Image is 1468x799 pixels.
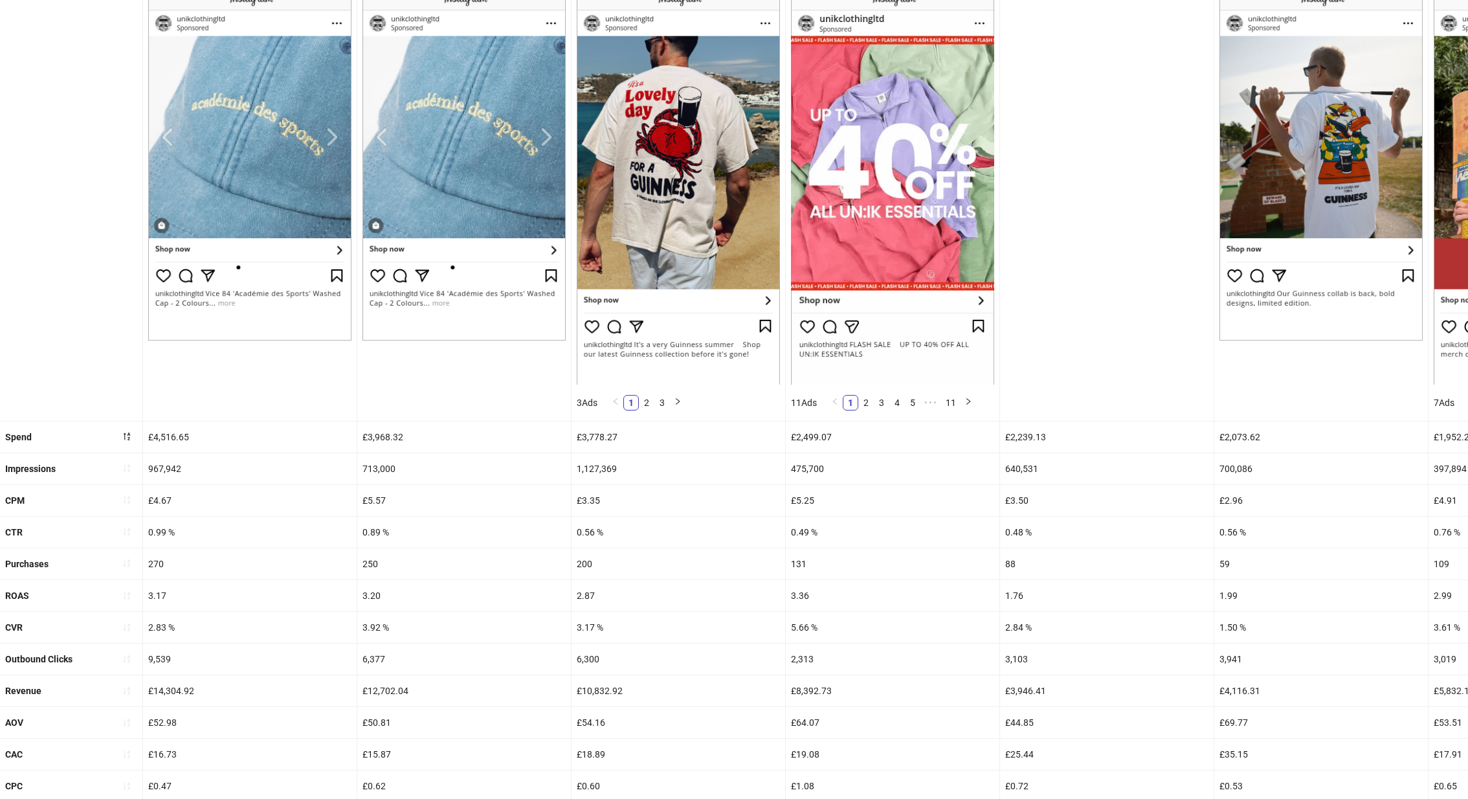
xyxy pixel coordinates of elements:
[964,398,972,405] span: right
[122,718,131,727] span: sort-ascending
[572,675,785,706] div: £10,832.92
[786,453,999,484] div: 475,700
[1214,675,1428,706] div: £4,116.31
[572,548,785,580] div: 200
[1214,644,1428,675] div: 3,941
[1000,453,1214,484] div: 640,531
[122,750,131,759] span: sort-ascending
[655,396,669,410] a: 3
[786,707,999,738] div: £64.07
[786,485,999,516] div: £5.25
[941,395,961,411] li: 11
[577,398,597,408] span: 3 Ads
[572,422,785,453] div: £3,778.27
[786,612,999,643] div: 5.66 %
[786,548,999,580] div: 131
[1214,739,1428,770] div: £35.15
[961,395,976,411] button: right
[639,395,654,411] li: 2
[843,396,858,410] a: 1
[122,495,131,504] span: sort-ascending
[1000,580,1214,611] div: 1.76
[122,655,131,664] span: sort-ascending
[827,395,843,411] li: Previous Page
[1000,644,1214,675] div: 3,103
[1000,612,1214,643] div: 2.84 %
[5,559,49,569] b: Purchases
[639,396,654,410] a: 2
[612,398,619,405] span: left
[906,396,920,410] a: 5
[357,707,571,738] div: £50.81
[843,395,858,411] li: 1
[786,644,999,675] div: 2,313
[670,395,685,411] button: right
[357,517,571,548] div: 0.89 %
[961,395,976,411] li: Next Page
[122,527,131,536] span: sort-ascending
[5,527,23,537] b: CTR
[357,485,571,516] div: £5.57
[786,580,999,611] div: 3.36
[143,707,357,738] div: £52.98
[859,396,873,410] a: 2
[5,749,23,760] b: CAC
[572,453,785,484] div: 1,127,369
[1000,675,1214,706] div: £3,946.41
[1000,739,1214,770] div: £25.44
[122,432,131,441] span: sort-descending
[143,644,357,675] div: 9,539
[827,395,843,411] button: left
[143,422,357,453] div: £4,516.65
[1214,580,1428,611] div: 1.99
[572,739,785,770] div: £18.89
[122,559,131,568] span: sort-ascending
[5,654,72,664] b: Outbound Clicks
[1434,398,1454,408] span: 7 Ads
[791,398,817,408] span: 11 Ads
[357,580,571,611] div: 3.20
[1000,548,1214,580] div: 88
[1000,422,1214,453] div: £2,239.13
[143,675,357,706] div: £14,304.92
[5,622,23,633] b: CVR
[786,517,999,548] div: 0.49 %
[889,395,905,411] li: 4
[122,686,131,695] span: sort-ascending
[920,395,941,411] li: Next 5 Pages
[357,612,571,643] div: 3.92 %
[874,396,889,410] a: 3
[143,485,357,516] div: £4.67
[1214,485,1428,516] div: £2.96
[942,396,960,410] a: 11
[572,612,785,643] div: 3.17 %
[890,396,904,410] a: 4
[572,517,785,548] div: 0.56 %
[905,395,920,411] li: 5
[786,422,999,453] div: £2,499.07
[143,517,357,548] div: 0.99 %
[1000,707,1214,738] div: £44.85
[1214,707,1428,738] div: £69.77
[357,675,571,706] div: £12,702.04
[858,395,874,411] li: 2
[920,395,941,411] span: •••
[670,395,685,411] li: Next Page
[357,644,571,675] div: 6,377
[357,548,571,580] div: 250
[357,739,571,770] div: £15.87
[786,675,999,706] div: £8,392.73
[874,395,889,411] li: 3
[122,464,131,473] span: sort-ascending
[143,580,357,611] div: 3.17
[5,686,41,696] b: Revenue
[1000,485,1214,516] div: £3.50
[1000,517,1214,548] div: 0.48 %
[1214,422,1428,453] div: £2,073.62
[654,395,670,411] li: 3
[143,453,357,484] div: 967,942
[572,485,785,516] div: £3.35
[674,398,682,405] span: right
[5,464,56,474] b: Impressions
[357,453,571,484] div: 713,000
